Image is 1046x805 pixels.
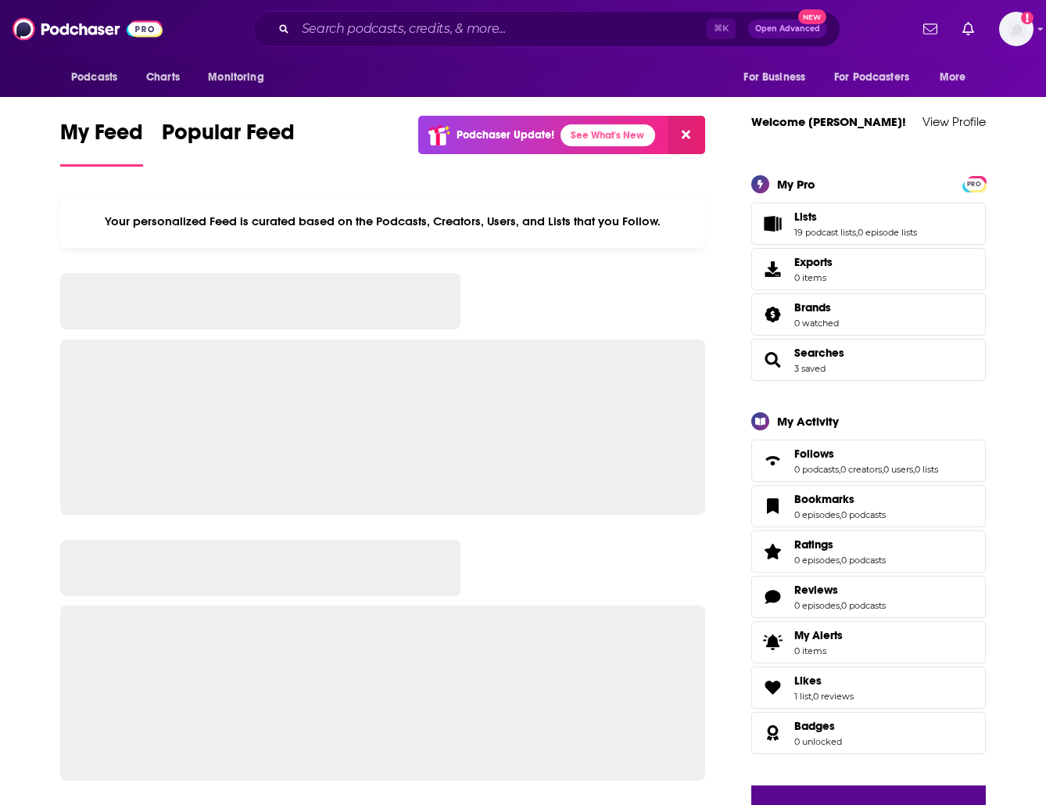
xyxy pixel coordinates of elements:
span: Badges [794,719,835,733]
a: View Profile [922,114,986,129]
span: 0 items [794,645,843,656]
span: Badges [751,712,986,754]
button: open menu [824,63,932,92]
a: 0 lists [915,464,938,475]
span: Ratings [794,537,833,552]
span: Logged in as traviswinkler [999,12,1033,46]
a: 0 podcasts [841,509,886,520]
span: 0 items [794,272,833,283]
span: , [840,555,841,566]
span: Bookmarks [751,485,986,527]
div: Your personalized Feed is curated based on the Podcasts, Creators, Users, and Lists that you Follow. [60,195,705,248]
svg: Add a profile image [1021,12,1033,24]
span: ⌘ K [707,19,736,39]
div: My Pro [777,177,815,192]
span: Popular Feed [162,119,295,155]
a: My Feed [60,119,143,167]
span: Searches [751,339,986,381]
span: Reviews [794,583,838,597]
span: Open Advanced [755,25,820,33]
a: Exports [751,248,986,290]
a: 0 reviews [813,691,854,702]
div: My Activity [777,414,839,429]
span: Reviews [751,576,986,618]
div: Search podcasts, credits, & more... [253,11,840,47]
span: For Podcasters [834,66,909,88]
span: PRO [965,178,983,190]
a: 0 unlocked [794,736,842,747]
a: Bookmarks [794,492,886,506]
a: 0 episodes [794,509,840,520]
span: For Business [743,66,805,88]
button: open menu [60,63,138,92]
span: , [811,691,813,702]
span: Follows [751,440,986,482]
a: Show notifications dropdown [956,16,980,42]
span: Brands [794,300,831,314]
p: Podchaser Update! [457,128,554,142]
a: Bookmarks [757,495,788,517]
span: Brands [751,293,986,336]
span: , [840,509,841,520]
a: 0 episodes [794,555,840,566]
a: Lists [794,210,917,224]
button: open menu [929,63,986,92]
a: 0 users [883,464,913,475]
a: Reviews [794,583,886,597]
a: PRO [965,177,983,189]
span: , [856,227,858,238]
a: 3 saved [794,363,826,374]
span: Lists [794,210,817,224]
a: Charts [136,63,189,92]
a: 0 podcasts [841,600,886,611]
button: Open AdvancedNew [748,20,827,38]
a: 0 episodes [794,600,840,611]
a: Likes [794,674,854,688]
a: Searches [794,346,844,360]
span: Likes [751,667,986,709]
span: More [940,66,966,88]
span: , [913,464,915,475]
a: 0 episode lists [858,227,917,238]
button: open menu [197,63,284,92]
a: Welcome [PERSON_NAME]! [751,114,906,129]
span: Follows [794,447,834,461]
a: 0 creators [840,464,882,475]
img: User Profile [999,12,1033,46]
a: Lists [757,213,788,235]
a: Reviews [757,586,788,608]
span: Exports [757,258,788,280]
a: Brands [757,304,788,325]
img: Podchaser - Follow, Share and Rate Podcasts [13,14,163,44]
span: My Alerts [794,628,843,642]
span: Lists [751,203,986,245]
a: See What's New [561,124,655,146]
span: My Alerts [757,631,788,653]
a: 1 list [794,691,811,702]
span: Monitoring [208,66,263,88]
span: Bookmarks [794,492,854,506]
span: Ratings [751,530,986,573]
button: open menu [733,63,825,92]
a: Follows [757,450,788,472]
a: Likes [757,677,788,699]
a: 0 podcasts [794,464,839,475]
span: Charts [146,66,180,88]
span: Podcasts [71,66,117,88]
button: Show profile menu [999,12,1033,46]
a: Show notifications dropdown [917,16,944,42]
a: Follows [794,447,938,461]
a: 19 podcast lists [794,227,856,238]
a: Brands [794,300,839,314]
a: Searches [757,349,788,371]
a: Popular Feed [162,119,295,167]
a: Ratings [757,541,788,562]
span: , [840,600,841,611]
a: My Alerts [751,621,986,663]
a: Badges [757,722,788,744]
span: New [798,9,826,24]
span: My Feed [60,119,143,155]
